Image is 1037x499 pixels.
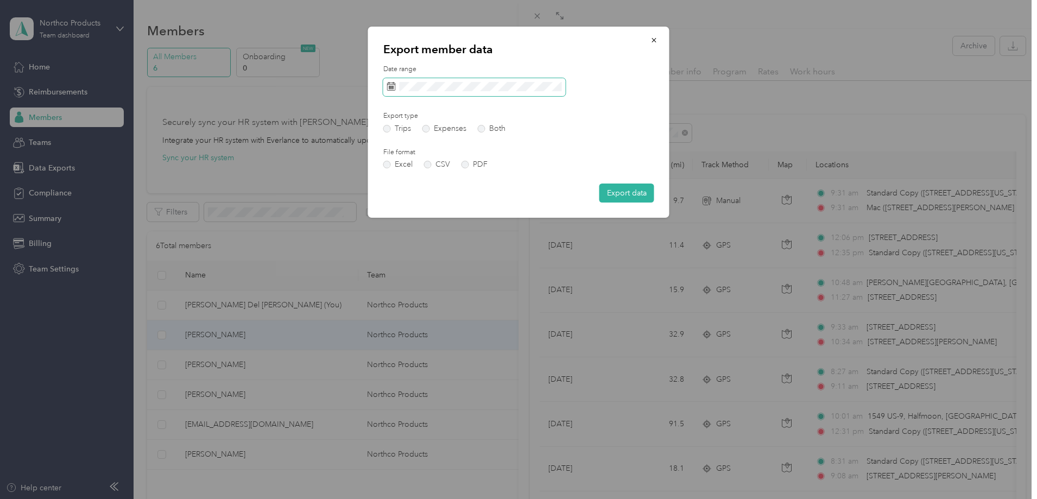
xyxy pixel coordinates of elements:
label: File format [383,148,505,157]
label: Export type [383,111,505,121]
button: Export data [599,184,654,203]
label: Excel [383,161,413,168]
label: PDF [461,161,488,168]
label: Both [478,125,505,132]
label: CSV [424,161,450,168]
label: Date range [383,65,654,74]
iframe: Everlance-gr Chat Button Frame [976,438,1037,499]
p: Export member data [383,42,654,57]
label: Trips [383,125,411,132]
label: Expenses [422,125,466,132]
